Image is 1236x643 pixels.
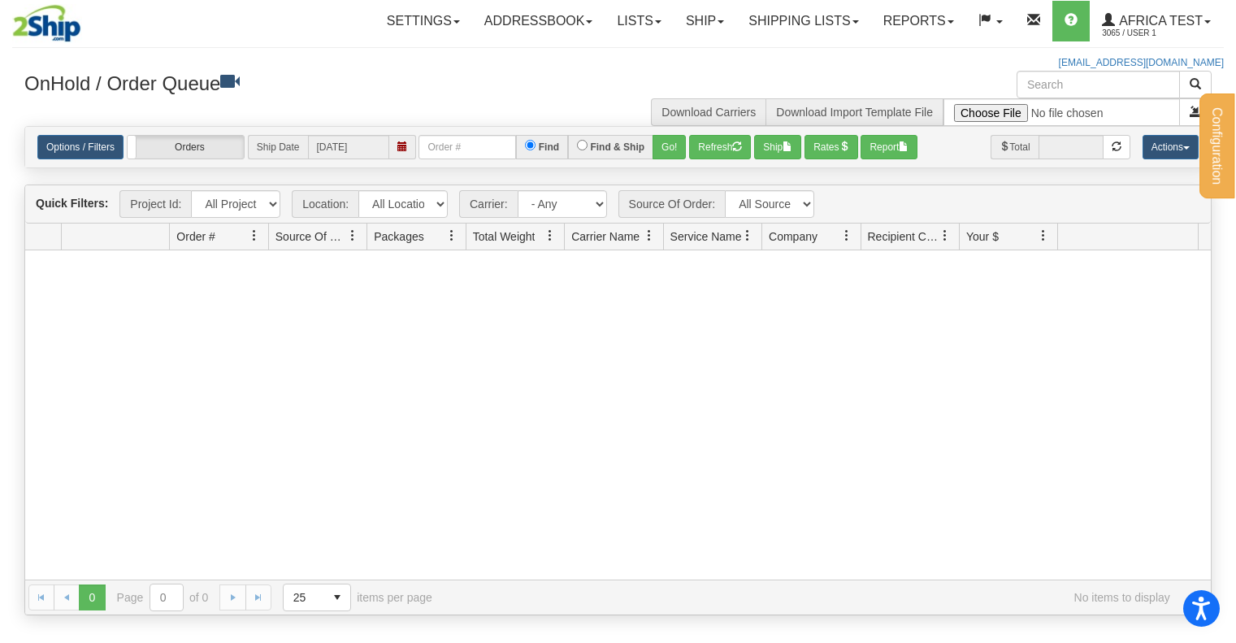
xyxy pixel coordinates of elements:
input: Order # [419,135,516,159]
div: grid toolbar [25,185,1211,224]
span: select [324,584,350,610]
span: Page 0 [79,584,105,610]
span: Carrier: [459,190,518,218]
a: Company filter column settings [833,222,861,250]
button: Refresh [689,135,751,159]
span: 3065 / User 1 [1102,25,1224,41]
img: logo3065.jpg [12,4,82,46]
a: Addressbook [472,1,605,41]
a: Source Of Order filter column settings [339,222,366,250]
span: items per page [283,584,432,611]
a: Settings [375,1,472,41]
button: Ship [754,135,801,159]
span: Source Of Order [275,228,347,245]
label: Find & Ship [590,140,644,154]
button: Actions [1143,135,1199,159]
span: Company [769,228,817,245]
button: Rates [804,135,857,159]
span: Location: [292,190,358,218]
a: Lists [605,1,673,41]
button: Go! [653,135,686,159]
span: Source Of Order: [618,190,726,218]
a: Total Weight filter column settings [536,222,564,250]
a: Download Import Template File [776,106,933,119]
a: Service Name filter column settings [734,222,761,250]
label: Orders [128,136,244,159]
a: Recipient Country filter column settings [931,222,959,250]
span: Ship Date [248,135,308,159]
label: Find [539,140,559,154]
a: [EMAIL_ADDRESS][DOMAIN_NAME] [1059,57,1224,68]
span: 25 [293,589,314,606]
span: Recipient Country [868,228,939,245]
span: Carrier Name [571,228,640,245]
a: Options / Filters [37,135,124,159]
span: Order # [176,228,215,245]
span: Page of 0 [117,584,209,611]
span: Service Name [670,228,742,245]
span: Total Weight [473,228,536,245]
a: Reports [871,1,966,41]
a: Download Carriers [661,106,756,119]
input: Search [1017,71,1180,98]
span: Total [991,135,1038,159]
span: Page sizes drop down [283,584,351,611]
span: Your $ [966,228,999,245]
span: Africa Test [1115,14,1203,28]
a: Ship [674,1,736,41]
a: Order # filter column settings [241,222,268,250]
a: Your $ filter column settings [1030,222,1057,250]
button: Configuration [1199,93,1234,198]
span: Packages [374,228,423,245]
a: Carrier Name filter column settings [635,222,663,250]
button: Search [1179,71,1212,98]
span: Project Id: [119,190,191,218]
h3: OnHold / Order Queue [24,71,606,94]
button: Report [861,135,917,159]
input: Import [943,98,1180,126]
label: Quick Filters: [36,195,108,211]
a: Africa Test 3065 / User 1 [1090,1,1223,41]
a: Packages filter column settings [438,222,466,250]
a: Refresh [1182,584,1208,610]
a: Shipping lists [736,1,870,41]
span: No items to display [455,591,1170,604]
